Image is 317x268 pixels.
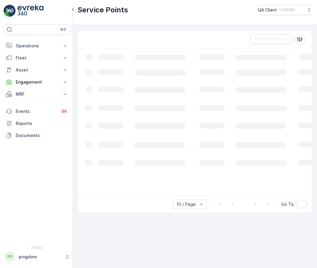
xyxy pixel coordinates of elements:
button: PPpingdom [4,250,70,263]
button: Clear Filters [251,34,293,44]
button: MRF [4,88,70,100]
span: Go To [281,201,294,207]
p: ⌘B [60,27,66,32]
span: v 1.52.2 [4,246,70,249]
p: QA Client [258,7,277,13]
div: PP [5,252,15,262]
p: ( +03:00 ) [279,8,295,12]
a: Documents [4,129,70,142]
p: Engagement [16,79,58,85]
img: logo_light-DOdMpM7g.png [18,5,43,17]
p: pingdom [19,254,62,260]
p: Documents [16,132,68,139]
button: Fleet [4,52,70,64]
p: Clear Filters [263,36,289,42]
button: QA Client(+03:00) [258,5,312,15]
a: Events34 [4,105,70,117]
p: Events [16,108,57,114]
p: MRF [16,91,58,97]
img: logo [4,5,16,17]
p: Fleet [16,55,58,61]
p: Asset [16,67,58,73]
p: Operations [16,43,58,49]
p: Service Points [78,5,128,15]
a: Reports [4,117,70,129]
p: 34 [62,109,67,114]
button: Engagement [4,76,70,88]
p: Reports [16,120,68,126]
button: Asset [4,64,70,76]
button: Operations [4,40,70,52]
